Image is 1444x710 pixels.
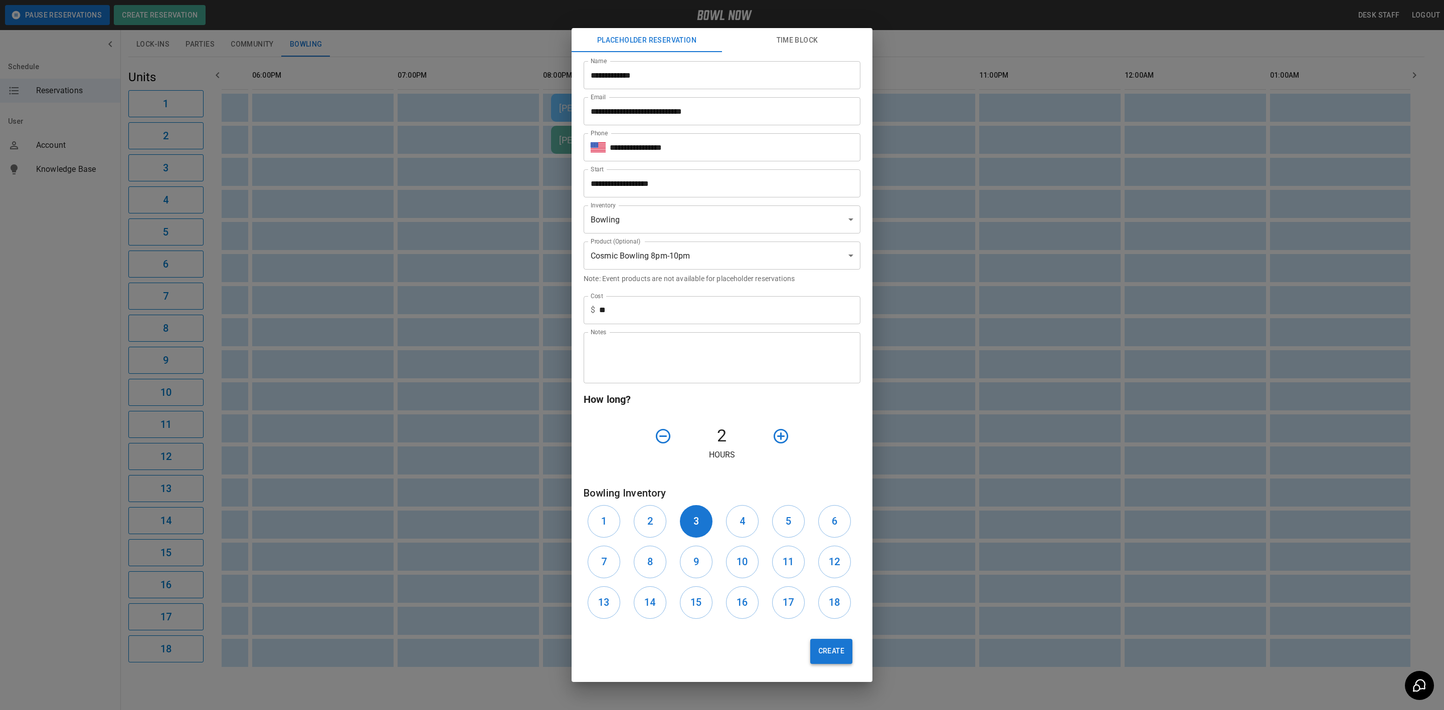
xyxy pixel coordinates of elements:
[584,391,860,407] h6: How long?
[584,485,860,501] h6: Bowling Inventory
[588,546,620,578] button: 7
[584,449,860,461] p: Hours
[647,554,653,570] h6: 8
[783,554,794,570] h6: 11
[690,594,701,610] h6: 15
[591,165,604,173] label: Start
[829,554,840,570] h6: 12
[737,594,748,610] h6: 16
[772,505,805,538] button: 5
[584,242,860,270] div: Cosmic Bowling 8pm-10pm
[680,546,712,578] button: 9
[584,274,860,284] p: Note: Event products are not available for placeholder reservations
[786,513,791,529] h6: 5
[601,554,607,570] h6: 7
[601,513,607,529] h6: 1
[818,546,851,578] button: 12
[818,505,851,538] button: 6
[584,205,860,233] div: Bowling
[588,586,620,619] button: 13
[693,513,699,529] h6: 3
[772,586,805,619] button: 17
[584,169,853,197] input: Choose date, selected date is Sep 26, 2025
[832,513,837,529] h6: 6
[726,546,759,578] button: 10
[693,554,699,570] h6: 9
[572,28,722,52] button: Placeholder Reservation
[783,594,794,610] h6: 17
[588,505,620,538] button: 1
[634,586,666,619] button: 14
[591,140,606,155] button: Select country
[634,505,666,538] button: 2
[829,594,840,610] h6: 18
[634,546,666,578] button: 8
[818,586,851,619] button: 18
[737,554,748,570] h6: 10
[591,304,595,316] p: $
[647,513,653,529] h6: 2
[680,586,712,619] button: 15
[772,546,805,578] button: 11
[722,28,872,52] button: Time Block
[680,505,712,538] button: 3
[810,639,852,664] button: Create
[726,586,759,619] button: 16
[676,425,768,446] h4: 2
[598,594,609,610] h6: 13
[644,594,655,610] h6: 14
[726,505,759,538] button: 4
[740,513,745,529] h6: 4
[591,129,608,137] label: Phone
